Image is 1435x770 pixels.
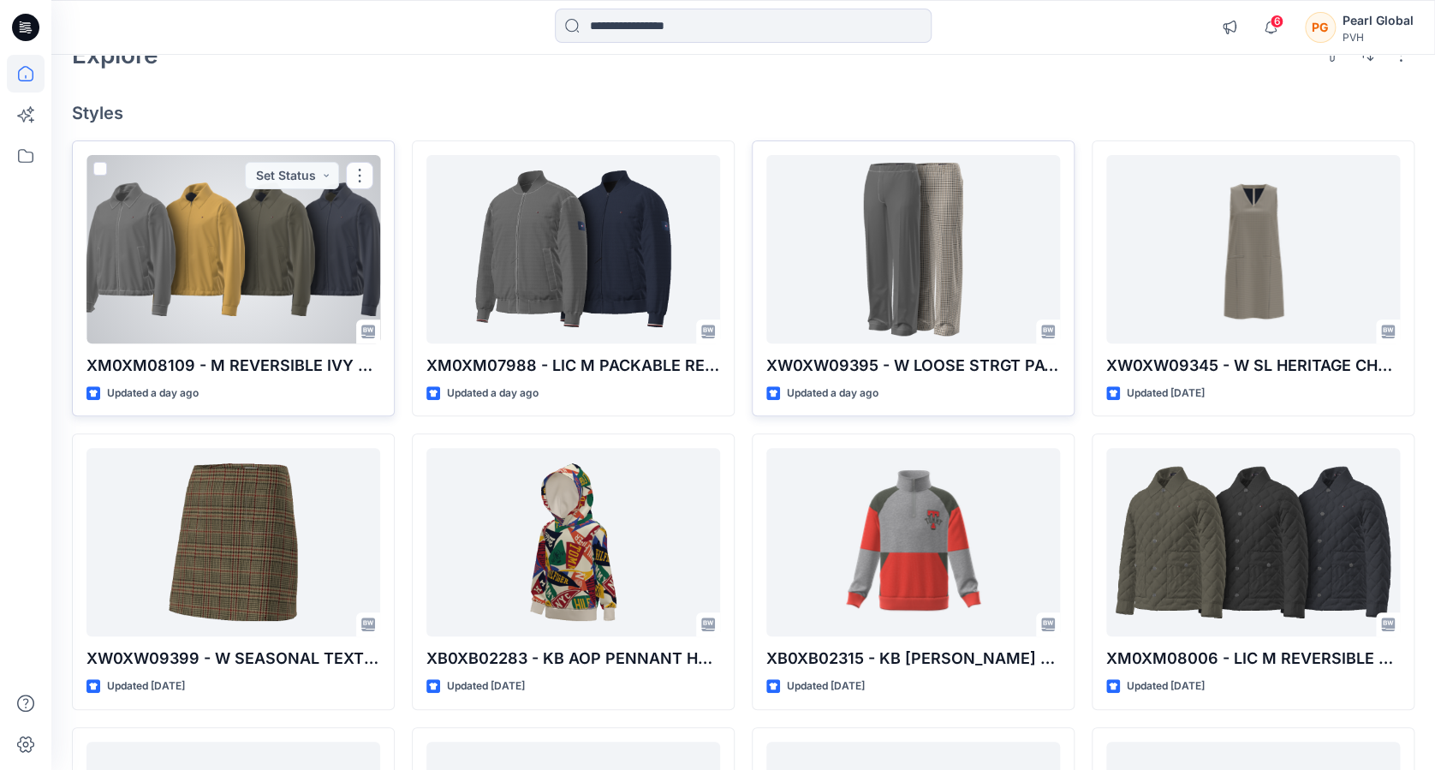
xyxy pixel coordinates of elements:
p: Updated a day ago [447,385,539,403]
p: Updated a day ago [787,385,878,403]
p: XW0XW09395 - W LOOSE STRGT PATRNED CASUALPANT-PROTO V01 [766,354,1060,378]
p: Updated a day ago [107,385,199,403]
a: XM0XM08109 - M REVERSIBLE IVY JACKET-PROTO V01 [86,155,380,343]
a: XM0XM07988 - LIC M PACKABLE REVERSIBLE BOMBER-PROTO V01 [426,155,720,343]
h4: Styles [72,103,1414,123]
p: XB0XB02283 - KB AOP PENNANT HOODIE-PROTO-V01 [426,647,720,671]
div: PG [1305,12,1336,43]
p: XM0XM08006 - LIC M REVERSIBLE QUILTED JACKET - PROTO - V01 [1106,647,1400,671]
p: XW0XW09399 - W SEASONAL TEXTURE MINI SKIRT - PROTO - V01 [86,647,380,671]
p: XM0XM08109 - M REVERSIBLE IVY JACKET-PROTO V01 [86,354,380,378]
p: XB0XB02315 - KB [PERSON_NAME] COLORBLOCK QZ - PROTO - V01 [766,647,1060,671]
p: Updated [DATE] [787,677,865,695]
p: Updated [DATE] [1127,385,1205,403]
p: Updated [DATE] [107,677,185,695]
a: XB0XB02283 - KB AOP PENNANT HOODIE-PROTO-V01 [426,448,720,636]
p: XM0XM07988 - LIC M PACKABLE REVERSIBLE BOMBER-PROTO V01 [426,354,720,378]
h2: Explore [72,41,158,69]
a: XW0XW09345 - W SL HERITAGE CHECK MINI DRESS-PROTO-V01 [1106,155,1400,343]
p: Updated [DATE] [1127,677,1205,695]
a: XM0XM08006 - LIC M REVERSIBLE QUILTED JACKET - PROTO - V01 [1106,448,1400,636]
a: XW0XW09399 - W SEASONAL TEXTURE MINI SKIRT - PROTO - V01 [86,448,380,636]
p: XW0XW09345 - W SL HERITAGE CHECK MINI DRESS-PROTO-V01 [1106,354,1400,378]
div: PVH [1343,31,1414,44]
p: Updated [DATE] [447,677,525,695]
span: 6 [1270,15,1283,28]
a: XB0XB02315 - KB FINN COLORBLOCK QZ - PROTO - V01 [766,448,1060,636]
div: Pearl Global [1343,10,1414,31]
a: XW0XW09395 - W LOOSE STRGT PATRNED CASUALPANT-PROTO V01 [766,155,1060,343]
